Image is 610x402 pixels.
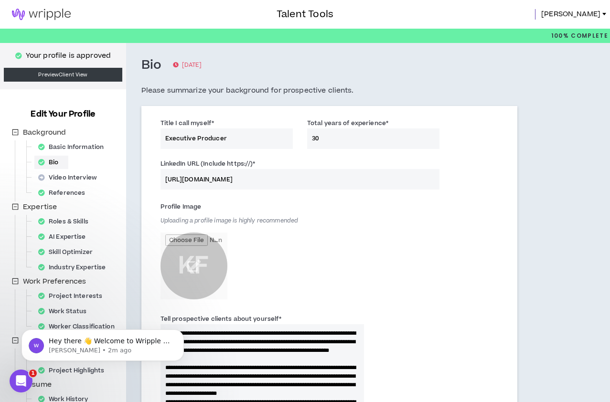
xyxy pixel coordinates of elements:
div: Project Interests [34,289,112,303]
span: Background [23,127,66,138]
h3: Talent Tools [277,7,333,21]
span: Resume [21,379,54,391]
label: Tell prospective clients about yourself [161,311,282,327]
span: Resume [23,380,52,390]
span: Expertise [23,202,57,212]
span: minus-square [12,129,19,136]
span: Expertise [21,201,59,213]
div: Work Status [34,305,96,318]
span: Uploading a profile image is highly recommended [161,217,299,225]
p: Your profile is approved [26,51,111,61]
div: Skill Optimizer [34,245,102,259]
div: Bio [34,156,68,169]
h3: Edit Your Profile [27,108,99,120]
iframe: Intercom live chat [10,370,32,392]
input: Years [307,128,439,149]
span: Background [21,127,68,138]
label: Total years of experience [307,116,388,131]
div: References [34,186,95,200]
input: LinkedIn URL [161,169,439,190]
span: [PERSON_NAME] [541,9,600,20]
label: Profile Image [161,199,202,214]
a: PreviewClient View [4,68,122,82]
input: e.g. Creative Director, Digital Strategist, etc. [161,128,293,149]
p: 100% [551,29,608,43]
label: Title I call myself [161,116,214,131]
span: 1 [29,370,37,377]
div: Basic Information [34,140,113,154]
span: Work Preferences [21,276,88,287]
h3: Bio [141,57,162,74]
p: [DATE] [173,61,202,70]
span: minus-square [12,203,19,210]
div: Industry Expertise [34,261,115,274]
h5: Please summarize your background for prospective clients. [141,85,517,96]
div: Roles & Skills [34,215,98,228]
label: LinkedIn URL (Include https://) [161,156,256,171]
div: Video Interview [34,171,107,184]
span: minus-square [12,278,19,285]
iframe: Intercom notifications message [7,309,198,376]
span: Complete [569,32,608,40]
span: Work Preferences [23,276,86,286]
div: AI Expertise [34,230,96,243]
